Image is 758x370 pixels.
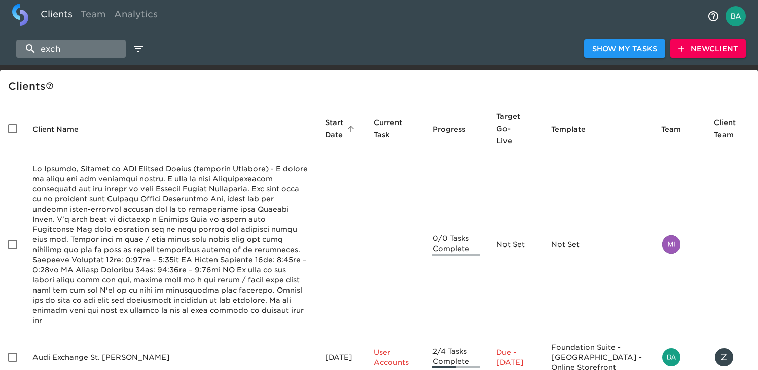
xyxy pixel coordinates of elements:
[374,116,403,141] span: This is the next Task in this Hub that should be completed
[592,43,657,55] span: Show My Tasks
[726,6,746,26] img: Profile
[496,347,535,367] p: Due - [DATE]
[46,81,54,90] svg: This is a list of all of your clients and clients shared with you
[130,40,147,57] button: edit
[488,155,543,334] td: Not Set
[12,4,28,26] img: logo
[32,123,92,135] span: Client Name
[661,234,698,255] div: mia.fisher@cdk.com
[110,4,162,28] a: Analytics
[714,347,750,367] div: Zachary@audikirkwood.com
[432,123,479,135] span: Progress
[496,110,522,147] span: Calculated based on the start date and the duration of all Tasks contained in this Hub.
[678,43,738,55] span: New Client
[662,235,680,254] img: mia.fisher@cdk.com
[714,347,734,367] div: Z
[662,348,680,366] img: bailey.rubin@cdk.com
[661,347,698,367] div: bailey.rubin@cdk.com
[374,116,416,141] span: Current Task
[77,4,110,28] a: Team
[701,4,726,28] button: notifications
[496,110,535,147] span: Target Go-Live
[37,4,77,28] a: Clients
[661,123,694,135] span: Team
[424,155,488,334] td: 0/0 Tasks Complete
[670,39,746,58] button: NewClient
[24,155,317,334] td: Lo Ipsumdo, Sitamet co ADI Elitsed Doeius (temporin Utlabore) - E dolore ma aliqu eni adm veniamq...
[584,39,665,58] button: Show My Tasks
[325,116,357,141] span: Start Date
[374,347,416,367] p: User Accounts
[543,155,653,334] td: Not Set
[551,123,599,135] span: Template
[16,40,126,58] input: search
[714,116,750,141] span: Client Team
[8,78,754,94] div: Client s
